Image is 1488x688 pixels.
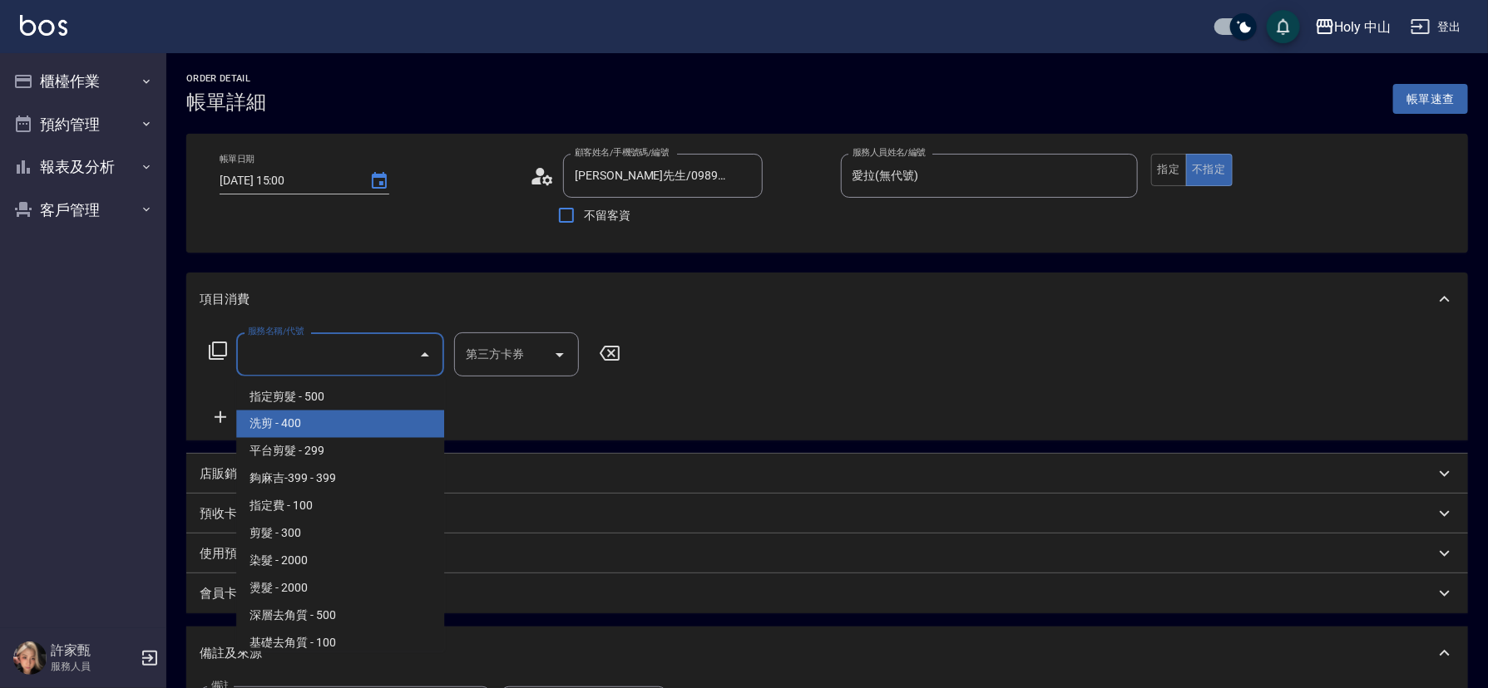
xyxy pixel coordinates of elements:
p: 預收卡販賣 [200,505,262,523]
span: 平台剪髮 - 299 [236,438,444,465]
img: Logo [20,15,67,36]
div: 備註及來源 [186,627,1468,680]
button: 登出 [1404,12,1468,42]
p: 服務人員 [51,659,136,674]
span: 洗剪 - 400 [236,410,444,438]
h5: 許家甄 [51,642,136,659]
p: 項目消費 [200,291,250,308]
span: 指定費 - 100 [236,493,444,520]
div: 預收卡販賣 [186,494,1468,533]
div: 項目消費 [186,273,1468,326]
div: 項目消費 [186,326,1468,440]
span: 指定剪髮 - 500 [236,383,444,410]
p: 會員卡銷售 [200,585,262,602]
button: Open [546,342,573,368]
label: 帳單日期 [220,153,255,165]
div: 會員卡銷售 [186,573,1468,613]
img: Person [13,641,47,675]
button: 帳單速查 [1393,84,1468,115]
span: 夠麻吉-399 - 399 [236,465,444,493]
h3: 帳單詳細 [186,91,266,114]
p: 備註及來源 [200,645,262,662]
button: 客戶管理 [7,189,160,232]
button: Holy 中山 [1308,10,1398,44]
p: 使用預收卡 [200,545,262,563]
label: 服務人員姓名/編號 [853,146,926,159]
span: 染髮 - 2000 [236,548,444,575]
button: Choose date, selected date is 2025-08-19 [359,161,399,201]
button: 報表及分析 [7,145,160,189]
label: 顧客姓名/手機號碼/編號 [575,146,670,159]
button: save [1267,10,1300,43]
h2: Order detail [186,73,266,84]
div: 使用預收卡編輯訂單不得編輯預收卡使用 [186,533,1468,573]
button: Close [412,342,438,368]
span: 剪髮 - 300 [236,520,444,548]
button: 櫃檯作業 [7,60,160,103]
button: 預約管理 [7,103,160,146]
input: YYYY/MM/DD hh:mm [220,167,353,194]
p: 店販銷售 [200,465,250,483]
button: 不指定 [1186,154,1233,186]
div: Holy 中山 [1335,17,1392,37]
span: 基礎去角質 - 100 [236,630,444,657]
button: 指定 [1151,154,1187,186]
label: 服務名稱/代號 [248,325,304,337]
span: 深層去角質 - 500 [236,602,444,630]
div: 店販銷售 [186,454,1468,494]
span: 不留客資 [584,207,630,224]
span: 燙髮 - 2000 [236,575,444,602]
